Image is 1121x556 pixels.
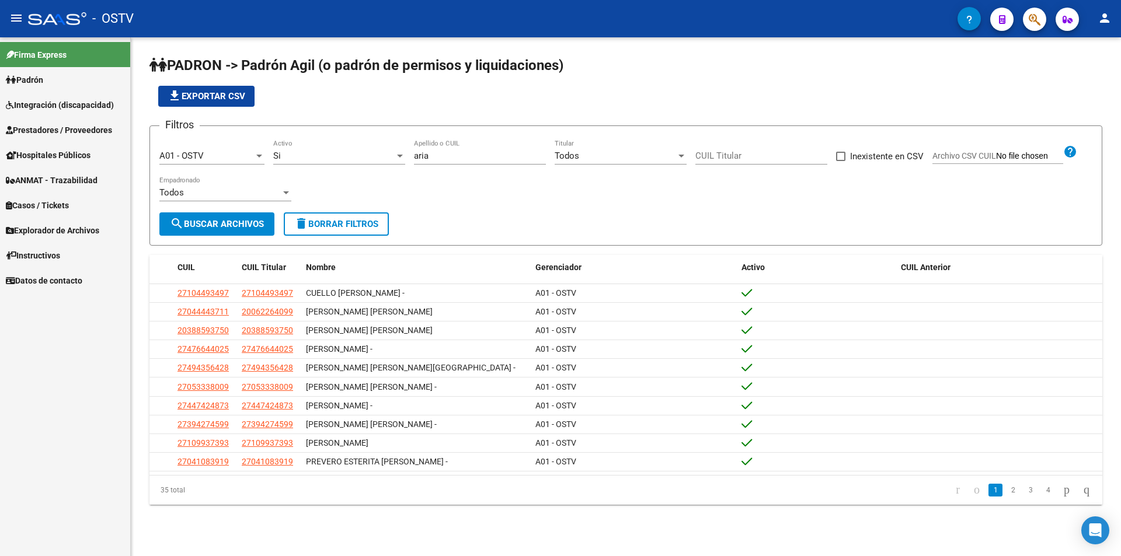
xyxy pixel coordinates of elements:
[177,326,229,335] span: 20388593750
[737,255,896,280] datatable-header-cell: Activo
[535,363,576,372] span: A01 - OSTV
[1023,484,1038,496] a: 3
[177,363,229,372] span: 27494356428
[6,274,82,287] span: Datos de contacto
[1063,145,1077,159] mat-icon: help
[951,484,965,496] a: go to first page
[555,151,579,161] span: Todos
[242,363,293,372] span: 27494356428
[306,288,405,298] span: CUELLO [PERSON_NAME] -
[306,401,372,410] span: [PERSON_NAME] -
[177,263,195,272] span: CUIL
[535,419,576,429] span: A01 - OSTV
[306,438,368,447] span: [PERSON_NAME]
[242,344,293,354] span: 27476644025
[159,117,200,133] h3: Filtros
[535,457,576,466] span: A01 - OSTV
[535,263,582,272] span: Gerenciador
[535,288,576,298] span: A01 - OSTV
[177,382,229,391] span: 27053338009
[177,401,229,410] span: 27447424873
[177,288,229,298] span: 27104493497
[237,255,301,280] datatable-header-cell: CUIL Titular
[896,255,1102,280] datatable-header-cell: CUIL Anterior
[177,307,229,316] span: 27044443711
[850,149,924,163] span: Inexistente en CSV
[988,484,1002,496] a: 1
[301,255,531,280] datatable-header-cell: Nombre
[6,249,60,262] span: Instructivos
[242,326,293,335] span: 20388593750
[535,326,576,335] span: A01 - OSTV
[6,224,99,237] span: Explorador de Archivos
[1004,480,1022,500] li: page 2
[242,263,286,272] span: CUIL Titular
[149,57,563,74] span: PADRON -> Padrón Agil (o padrón de permisos y liquidaciones)
[242,288,293,298] span: 27104493497
[242,307,293,316] span: 20062264099
[6,174,98,187] span: ANMAT - Trazabilidad
[242,419,293,429] span: 27394274599
[932,151,996,160] span: Archivo CSV CUIL
[168,91,245,102] span: Exportar CSV
[242,438,293,447] span: 27109937393
[242,382,293,391] span: 27053338009
[159,187,184,198] span: Todos
[1006,484,1020,496] a: 2
[177,457,229,466] span: 27041083919
[177,419,229,429] span: 27394274599
[284,212,389,236] button: Borrar Filtros
[535,307,576,316] span: A01 - OSTV
[242,401,293,410] span: 27447424873
[158,86,255,107] button: Exportar CSV
[92,6,134,32] span: - OSTV
[306,326,433,335] span: [PERSON_NAME] [PERSON_NAME]
[996,151,1063,162] input: Archivo CSV CUIL
[294,216,308,230] mat-icon: delete
[168,89,182,103] mat-icon: file_download
[306,263,336,272] span: Nombre
[535,382,576,391] span: A01 - OSTV
[987,480,1004,500] li: page 1
[306,363,516,372] span: [PERSON_NAME] [PERSON_NAME][GEOGRAPHIC_DATA] -
[6,149,90,162] span: Hospitales Públicos
[1022,480,1039,500] li: page 3
[6,124,112,137] span: Prestadores / Proveedores
[6,99,114,111] span: Integración (discapacidad)
[273,151,281,161] span: Si
[901,263,951,272] span: CUIL Anterior
[170,219,264,229] span: Buscar Archivos
[294,219,378,229] span: Borrar Filtros
[306,344,372,354] span: [PERSON_NAME] -
[1039,480,1057,500] li: page 4
[1041,484,1055,496] a: 4
[177,344,229,354] span: 27476644025
[9,11,23,25] mat-icon: menu
[177,438,229,447] span: 27109937393
[6,74,43,86] span: Padrón
[535,401,576,410] span: A01 - OSTV
[535,344,576,354] span: A01 - OSTV
[159,151,204,161] span: A01 - OSTV
[306,419,437,429] span: [PERSON_NAME] [PERSON_NAME] -
[741,263,765,272] span: Activo
[170,216,184,230] mat-icon: search
[159,212,274,236] button: Buscar Archivos
[306,307,433,316] span: [PERSON_NAME] [PERSON_NAME]
[969,484,985,496] a: go to previous page
[1059,484,1075,496] a: go to next page
[531,255,737,280] datatable-header-cell: Gerenciador
[306,457,448,466] span: PREVERO ESTERITA [PERSON_NAME] -
[242,457,293,466] span: 27041083919
[1098,11,1112,25] mat-icon: person
[1078,484,1095,496] a: go to last page
[149,475,338,505] div: 35 total
[306,382,437,391] span: [PERSON_NAME] [PERSON_NAME] -
[173,255,237,280] datatable-header-cell: CUIL
[535,438,576,447] span: A01 - OSTV
[1081,516,1109,544] div: Open Intercom Messenger
[6,199,69,212] span: Casos / Tickets
[6,48,67,61] span: Firma Express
